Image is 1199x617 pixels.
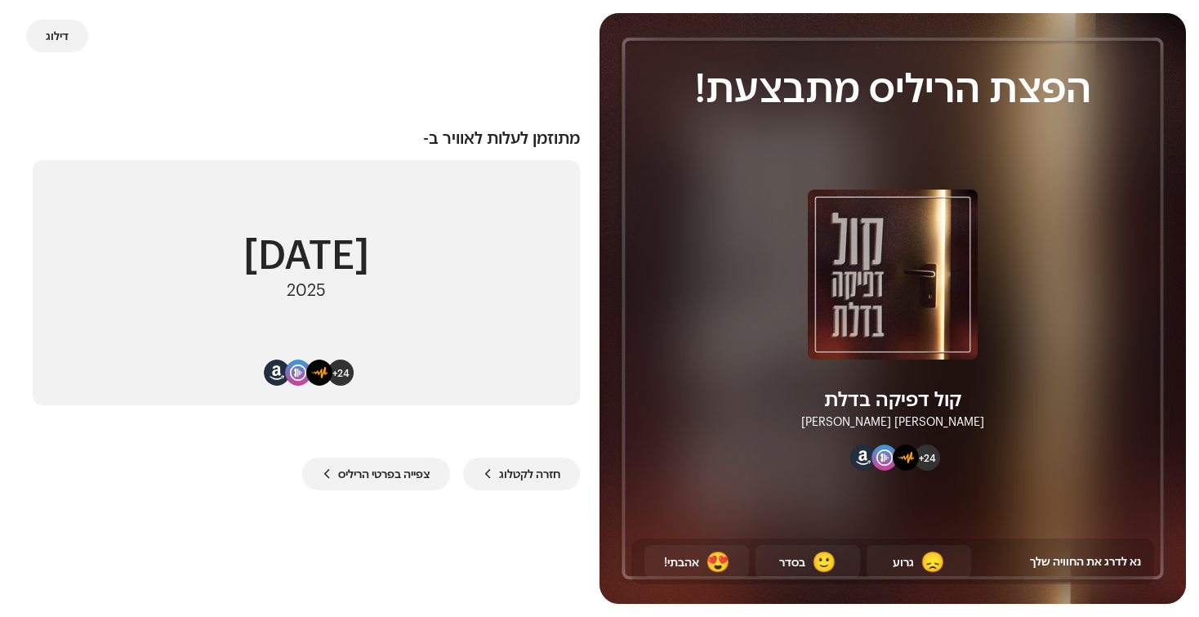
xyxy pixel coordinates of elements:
[499,458,560,490] span: חזרה לקטלוג
[694,65,1091,109] div: הפצת הריליס מתבצעת!
[46,20,69,52] span: דילוג
[1030,554,1141,568] span: נא לדרג את החוויה שלך
[706,552,730,571] div: 😍
[664,553,699,570] div: אהבתי!
[332,366,350,379] span: +24
[302,458,450,490] button: צפייה בפרטי הריליס
[812,552,836,571] div: 🙂
[287,279,326,299] div: 2025
[919,451,936,464] span: +24
[338,458,430,490] span: צפייה בפרטי הריליס
[893,553,914,570] div: גרוע
[824,386,961,412] div: קול דפיקה בדלת
[33,127,580,147] div: מתוזמן לעלות לאוויר ב-
[920,552,945,571] div: 😞
[243,234,369,273] div: [DATE]
[26,20,88,52] button: דילוג
[808,190,978,360] img: 3d8fee1a-c82a-4fff-84d0-ff2a82d366d8
[779,553,805,570] div: בסדר
[463,458,580,490] button: חזרה לקטלוג
[801,412,984,431] div: [PERSON_NAME] [PERSON_NAME]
